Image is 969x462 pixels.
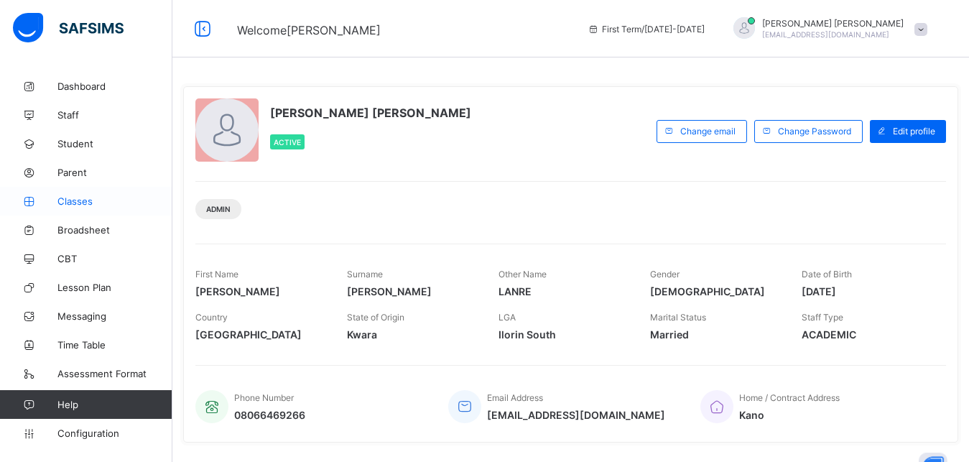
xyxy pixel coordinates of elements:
[650,285,780,297] span: [DEMOGRAPHIC_DATA]
[195,269,238,279] span: First Name
[347,328,477,341] span: Kwara
[195,285,325,297] span: [PERSON_NAME]
[893,126,935,137] span: Edit profile
[762,30,889,39] span: [EMAIL_ADDRESS][DOMAIN_NAME]
[802,328,932,341] span: ACADEMIC
[487,409,665,421] span: [EMAIL_ADDRESS][DOMAIN_NAME]
[680,126,736,137] span: Change email
[57,368,172,379] span: Assessment Format
[206,205,231,213] span: Admin
[499,285,629,297] span: LANRE
[347,312,404,323] span: State of Origin
[719,17,935,41] div: MAHMUD-NAJIMMAHMUD
[487,392,543,403] span: Email Address
[588,24,705,34] span: session/term information
[802,312,843,323] span: Staff Type
[57,339,172,351] span: Time Table
[57,310,172,322] span: Messaging
[57,428,172,439] span: Configuration
[650,269,680,279] span: Gender
[347,285,477,297] span: [PERSON_NAME]
[13,13,124,43] img: safsims
[778,126,851,137] span: Change Password
[802,269,852,279] span: Date of Birth
[270,106,471,120] span: [PERSON_NAME] [PERSON_NAME]
[650,312,706,323] span: Marital Status
[234,409,305,421] span: 08066469266
[912,412,955,455] button: Open asap
[234,392,294,403] span: Phone Number
[57,195,172,207] span: Classes
[195,312,228,323] span: Country
[57,80,172,92] span: Dashboard
[57,282,172,293] span: Lesson Plan
[57,399,172,410] span: Help
[650,328,780,341] span: Married
[739,392,840,403] span: Home / Contract Address
[347,269,383,279] span: Surname
[57,167,172,178] span: Parent
[762,18,904,29] span: [PERSON_NAME] [PERSON_NAME]
[499,312,516,323] span: LGA
[499,328,629,341] span: Ilorin South
[499,269,547,279] span: Other Name
[237,23,381,37] span: Welcome [PERSON_NAME]
[57,224,172,236] span: Broadsheet
[739,409,840,421] span: Kano
[57,253,172,264] span: CBT
[802,285,932,297] span: [DATE]
[57,138,172,149] span: Student
[57,109,172,121] span: Staff
[274,138,301,147] span: Active
[195,328,325,341] span: [GEOGRAPHIC_DATA]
